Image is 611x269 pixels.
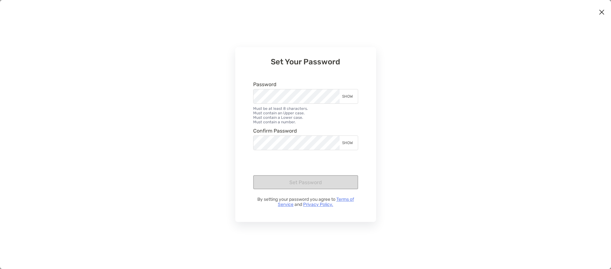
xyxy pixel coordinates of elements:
[253,115,358,120] li: Must contain a Lower case.
[340,136,358,150] div: SHOW
[303,202,333,207] a: Privacy Policy.
[253,111,358,115] li: Must contain an Upper case.
[597,8,607,17] button: Close modal
[253,82,277,87] label: Password
[253,128,297,134] label: Confirm Password
[253,120,358,124] li: Must contain a number.
[253,57,358,66] h3: Set Your Password
[340,89,358,103] div: SHOW
[253,197,358,207] p: By setting your password you agree to and
[253,106,358,111] li: Must be at least 8 characters.
[278,197,354,207] a: Terms of Service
